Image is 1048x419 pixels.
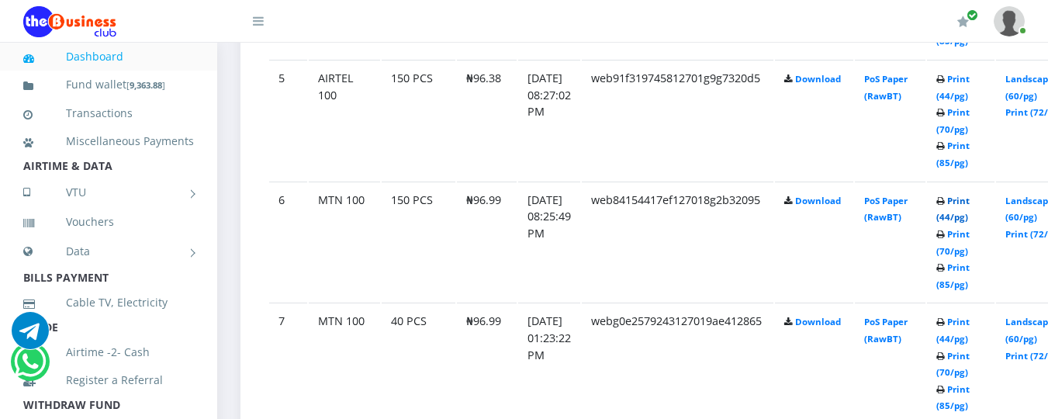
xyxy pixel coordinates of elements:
[518,182,580,302] td: [DATE] 08:25:49 PM
[23,95,194,131] a: Transactions
[936,73,970,102] a: Print (44/pg)
[582,60,773,180] td: web91f319745812701g9g7320d5
[23,232,194,271] a: Data
[23,334,194,370] a: Airtime -2- Cash
[795,73,841,85] a: Download
[23,6,116,37] img: Logo
[936,383,970,412] a: Print (85/pg)
[936,261,970,290] a: Print (85/pg)
[795,316,841,327] a: Download
[382,60,455,180] td: 150 PCS
[967,9,978,21] span: Renew/Upgrade Subscription
[518,60,580,180] td: [DATE] 08:27:02 PM
[936,316,970,345] a: Print (44/pg)
[126,79,165,91] small: [ ]
[936,140,970,168] a: Print (85/pg)
[457,60,517,180] td: ₦96.38
[309,182,380,302] td: MTN 100
[23,67,194,103] a: Fund wallet[9,363.88]
[582,182,773,302] td: web84154417ef127018g2b32095
[269,60,307,180] td: 5
[936,350,970,379] a: Print (70/pg)
[864,195,908,223] a: PoS Paper (RawBT)
[457,182,517,302] td: ₦96.99
[12,324,49,349] a: Chat for support
[309,60,380,180] td: AIRTEL 100
[864,316,908,345] a: PoS Paper (RawBT)
[23,39,194,74] a: Dashboard
[269,182,307,302] td: 6
[936,195,970,223] a: Print (44/pg)
[23,173,194,212] a: VTU
[936,228,970,257] a: Print (70/pg)
[14,355,46,380] a: Chat for support
[130,79,162,91] b: 9,363.88
[994,6,1025,36] img: User
[23,362,194,398] a: Register a Referral
[23,204,194,240] a: Vouchers
[23,285,194,320] a: Cable TV, Electricity
[957,16,969,28] i: Renew/Upgrade Subscription
[382,182,455,302] td: 150 PCS
[23,123,194,159] a: Miscellaneous Payments
[795,195,841,206] a: Download
[936,106,970,135] a: Print (70/pg)
[864,73,908,102] a: PoS Paper (RawBT)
